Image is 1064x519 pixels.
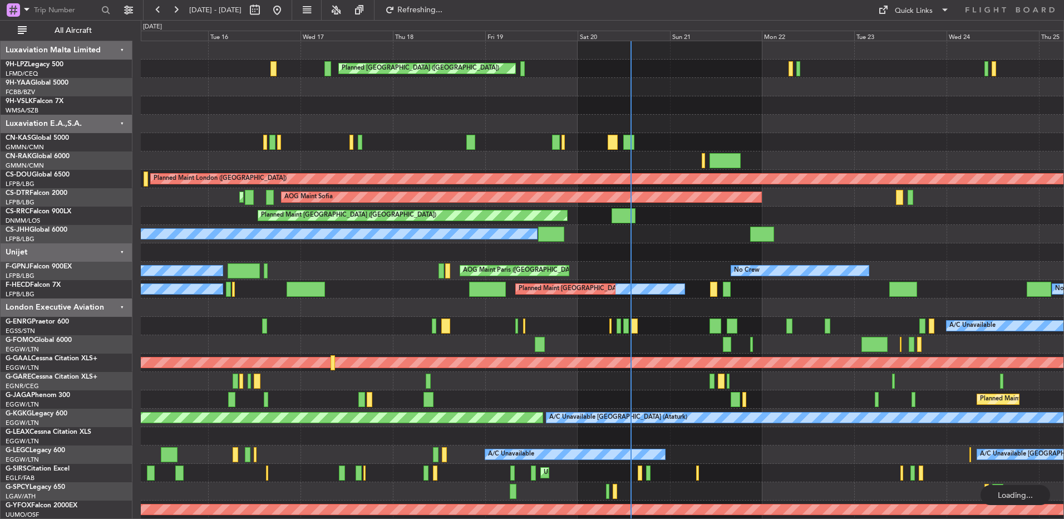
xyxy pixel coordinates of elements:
a: CS-JHHGlobal 6000 [6,227,67,233]
div: Planned Maint [GEOGRAPHIC_DATA] ([GEOGRAPHIC_DATA]) [261,207,436,224]
input: Trip Number [34,2,98,18]
button: Quick Links [873,1,955,19]
div: Thu 18 [393,31,485,41]
a: WMSA/SZB [6,106,38,115]
div: Sat 20 [578,31,670,41]
a: G-LEAXCessna Citation XLS [6,429,91,435]
div: A/C Unavailable [GEOGRAPHIC_DATA] (Ataturk) [549,409,687,426]
span: All Aircraft [29,27,117,35]
a: GMMN/CMN [6,143,44,151]
span: G-GAAL [6,355,31,362]
div: Planned [GEOGRAPHIC_DATA] ([GEOGRAPHIC_DATA]) [342,60,499,77]
div: Planned Maint Sofia [243,189,299,205]
span: 9H-YAA [6,80,31,86]
a: CS-RRCFalcon 900LX [6,208,71,215]
a: EGGW/LTN [6,364,39,372]
span: CN-KAS [6,135,31,141]
span: Refreshing... [397,6,444,14]
div: Unplanned Maint [GEOGRAPHIC_DATA] ([GEOGRAPHIC_DATA]) [544,464,727,481]
a: G-YFOXFalcon 2000EX [6,502,77,509]
a: EGGW/LTN [6,419,39,427]
button: All Aircraft [12,22,121,40]
a: CN-RAKGlobal 6000 [6,153,70,160]
div: Wed 24 [947,31,1039,41]
div: Planned Maint [GEOGRAPHIC_DATA] ([GEOGRAPHIC_DATA]) [519,281,694,297]
a: CN-KASGlobal 5000 [6,135,69,141]
a: GMMN/CMN [6,161,44,170]
a: G-LEGCLegacy 600 [6,447,65,454]
a: G-SPCYLegacy 650 [6,484,65,491]
a: LFPB/LBG [6,180,35,188]
a: G-ENRGPraetor 600 [6,319,69,325]
span: CS-JHH [6,227,29,233]
a: 9H-LPZLegacy 500 [6,61,63,68]
span: CS-RRC [6,208,29,215]
div: No Crew [734,262,760,279]
span: G-FOMO [6,337,34,344]
span: [DATE] - [DATE] [189,5,242,15]
span: G-KGKG [6,410,32,417]
a: UUMO/OSF [6,511,39,519]
span: G-LEAX [6,429,29,435]
a: G-GARECessna Citation XLS+ [6,374,97,380]
a: EGLF/FAB [6,474,35,482]
a: G-FOMOGlobal 6000 [6,337,72,344]
span: 9H-LPZ [6,61,28,68]
a: F-HECDFalcon 7X [6,282,61,288]
span: F-HECD [6,282,30,288]
a: CS-DTRFalcon 2000 [6,190,67,197]
a: LFPB/LBG [6,235,35,243]
a: EGGW/LTN [6,456,39,464]
a: F-GPNJFalcon 900EX [6,263,72,270]
span: G-ENRG [6,319,32,325]
div: Quick Links [895,6,933,17]
div: Loading... [981,485,1050,505]
span: CN-RAK [6,153,32,160]
span: CS-DOU [6,172,32,178]
div: A/C Unavailable [949,317,996,334]
a: EGGW/LTN [6,345,39,354]
div: Mon 15 [116,31,208,41]
a: CS-DOUGlobal 6500 [6,172,70,178]
span: CS-DTR [6,190,29,197]
a: LFMD/CEQ [6,70,38,78]
span: G-GARE [6,374,31,380]
div: Mon 22 [762,31,854,41]
div: Sun 21 [670,31,762,41]
a: EGNR/CEG [6,382,39,390]
div: Fri 19 [485,31,578,41]
div: Tue 23 [854,31,947,41]
a: G-KGKGLegacy 600 [6,410,67,417]
a: G-JAGAPhenom 300 [6,392,70,399]
a: LGAV/ATH [6,492,36,501]
a: FCBB/BZV [6,88,35,96]
span: G-JAGA [6,392,31,399]
a: EGSS/STN [6,327,35,335]
a: LFPB/LBG [6,290,35,298]
a: LFPB/LBG [6,272,35,280]
div: AOG Maint Sofia [284,189,333,205]
span: 9H-VSLK [6,98,33,105]
a: EGGW/LTN [6,437,39,445]
span: G-LEGC [6,447,29,454]
div: Wed 17 [301,31,393,41]
a: LFPB/LBG [6,198,35,207]
a: 9H-YAAGlobal 5000 [6,80,68,86]
a: DNMM/LOS [6,217,40,225]
button: Refreshing... [380,1,447,19]
div: Planned Maint London ([GEOGRAPHIC_DATA]) [154,170,287,187]
a: G-GAALCessna Citation XLS+ [6,355,97,362]
span: G-SIRS [6,466,27,472]
a: G-SIRSCitation Excel [6,466,70,472]
span: G-YFOX [6,502,31,509]
div: AOG Maint Paris ([GEOGRAPHIC_DATA]) [463,262,580,279]
a: 9H-VSLKFalcon 7X [6,98,63,105]
div: [DATE] [143,22,162,32]
span: F-GPNJ [6,263,29,270]
a: EGGW/LTN [6,400,39,409]
span: G-SPCY [6,484,29,491]
div: Tue 16 [208,31,301,41]
div: A/C Unavailable [488,446,534,463]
